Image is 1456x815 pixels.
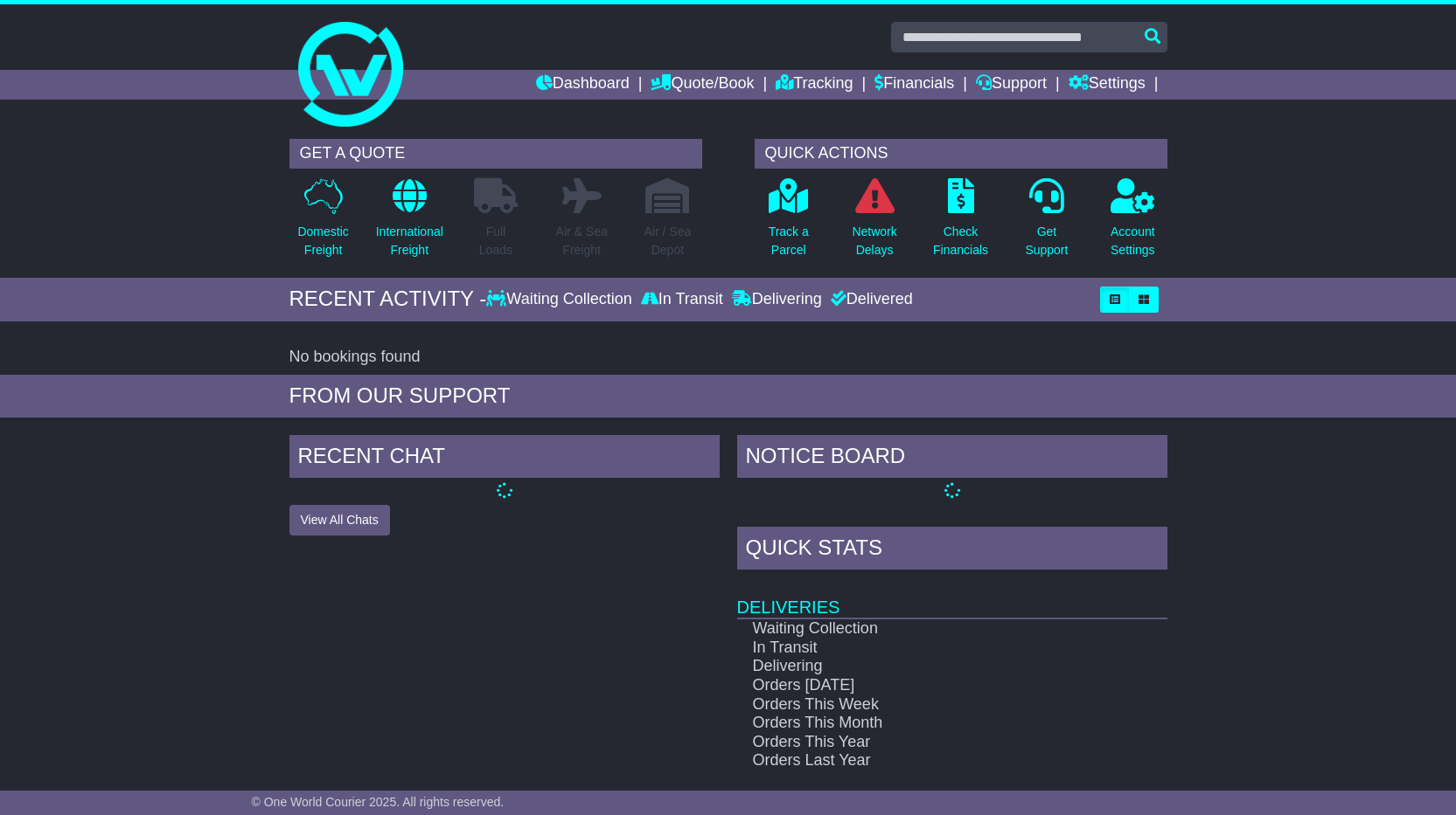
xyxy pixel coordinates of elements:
a: CheckFinancials [932,177,989,269]
div: Delivered [826,290,913,309]
p: Network Delays [852,223,896,259]
a: Settings [1069,70,1146,100]
div: Waiting Collection [486,290,636,309]
td: Orders Last Year [737,751,1105,770]
p: Track a Parcel [769,223,809,259]
a: Quote/Book [651,70,754,100]
a: AccountSettings [1110,177,1156,269]
button: View All Chats [289,505,390,535]
div: GET A QUOTE [289,139,702,169]
a: DomesticFreight [296,177,349,269]
p: Domestic Freight [297,223,348,259]
div: NOTICE BOARD [737,435,1167,482]
td: Orders [DATE] [737,676,1105,695]
td: Orders This Month [737,714,1105,733]
div: QUICK ACTIONS [755,139,1167,169]
div: RECENT CHAT [289,435,720,482]
div: In Transit [637,290,728,309]
div: RECENT ACTIVITY - [289,287,487,312]
a: Tracking [776,70,853,100]
td: Finances [737,770,1167,815]
a: Support [976,70,1047,100]
td: Waiting Collection [737,618,1105,639]
p: Air / Sea Depot [644,223,692,259]
td: Deliveries [737,574,1167,618]
p: Check Financials [933,223,988,259]
a: NetworkDelays [851,177,897,269]
a: GetSupport [1024,177,1069,269]
p: Air & Sea Freight [556,223,608,259]
p: Get Support [1025,223,1068,259]
td: Orders This Year [737,733,1105,752]
td: Delivering [737,657,1105,676]
td: Orders This Week [737,695,1105,715]
p: International Freight [376,223,443,259]
div: Delivering [728,290,826,309]
a: Financials [874,70,954,100]
div: FROM OUR SUPPORT [289,383,1167,409]
p: Account Settings [1111,223,1155,259]
div: Quick Stats [737,527,1167,574]
a: Track aParcel [768,177,810,269]
span: © One World Courier 2025. All rights reserved. [252,795,505,809]
td: In Transit [737,639,1105,658]
p: Full Loads [474,223,518,259]
a: InternationalFreight [375,177,444,269]
a: Dashboard [536,70,630,100]
div: No bookings found [289,348,1167,367]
